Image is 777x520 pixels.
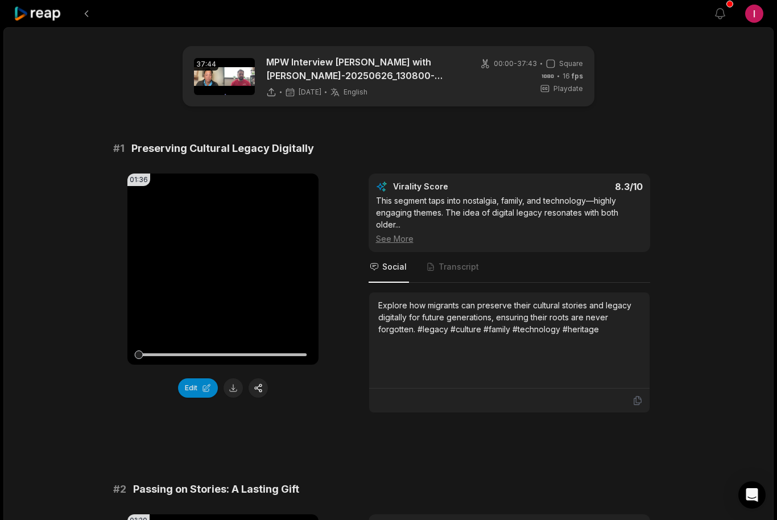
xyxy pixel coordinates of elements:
[376,195,643,245] div: This segment taps into nostalgia, family, and technology—highly engaging themes. The idea of digi...
[266,55,462,82] p: MPW Interview [PERSON_NAME] with [PERSON_NAME]-20250626_130800-Meeting Recording
[378,299,640,335] div: Explore how migrants can preserve their cultural stories and legacy digitally for future generati...
[113,141,125,156] span: # 1
[572,72,583,80] span: fps
[393,181,515,192] div: Virality Score
[178,378,218,398] button: Edit
[382,261,407,273] span: Social
[439,261,479,273] span: Transcript
[131,141,314,156] span: Preserving Cultural Legacy Digitally
[559,59,583,69] span: Square
[376,233,643,245] div: See More
[299,88,321,97] span: [DATE]
[553,84,583,94] span: Playdate
[369,252,650,283] nav: Tabs
[520,181,643,192] div: 8.3 /10
[194,58,218,71] div: 37:44
[127,174,319,365] video: Your browser does not support mp4 format.
[344,88,367,97] span: English
[494,59,537,69] span: 00:00 - 37:43
[113,481,126,497] span: # 2
[563,71,583,81] span: 16
[133,481,299,497] span: Passing on Stories: A Lasting Gift
[738,481,766,509] div: Open Intercom Messenger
